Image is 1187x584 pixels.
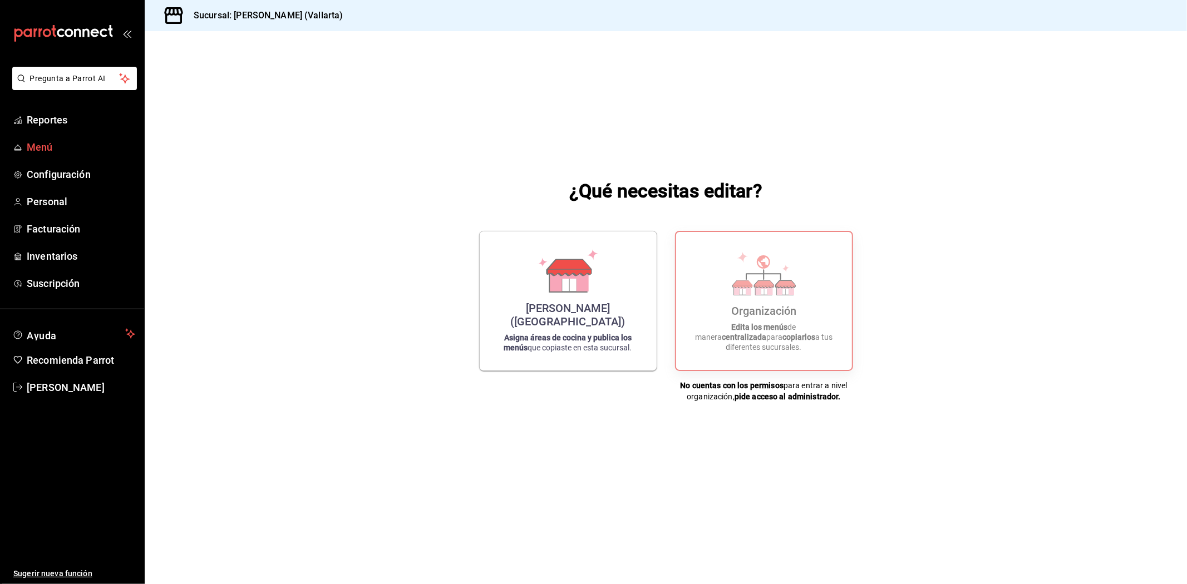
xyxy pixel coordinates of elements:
div: Organización [731,304,796,318]
h1: ¿Qué necesitas editar? [569,177,762,204]
span: Menú [27,140,135,155]
strong: copiarlos [782,333,815,342]
strong: Edita los menús [732,323,788,331]
div: para entrar a nivel organización, [675,380,853,402]
button: open_drawer_menu [122,29,131,38]
span: Recomienda Parrot [27,353,135,368]
strong: Asigna áreas de cocina y publica los menús [504,333,632,352]
button: Pregunta a Parrot AI [12,67,137,90]
span: [PERSON_NAME] [27,380,135,395]
p: de manera para a tus diferentes sucursales. [689,322,839,352]
a: Pregunta a Parrot AI [8,81,137,92]
span: Facturación [27,221,135,236]
p: que copiaste en esta sucursal. [493,333,643,353]
span: Ayuda [27,327,121,340]
span: Reportes [27,112,135,127]
strong: pide acceso al administrador. [735,392,841,401]
strong: No cuentas con los permisos [680,381,784,390]
span: Configuración [27,167,135,182]
span: Sugerir nueva función [13,568,135,580]
span: Inventarios [27,249,135,264]
span: Suscripción [27,276,135,291]
span: Pregunta a Parrot AI [30,73,120,85]
span: Personal [27,194,135,209]
div: [PERSON_NAME] ([GEOGRAPHIC_DATA]) [493,301,643,328]
h3: Sucursal: [PERSON_NAME] (Vallarta) [185,9,343,22]
strong: centralizada [722,333,766,342]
